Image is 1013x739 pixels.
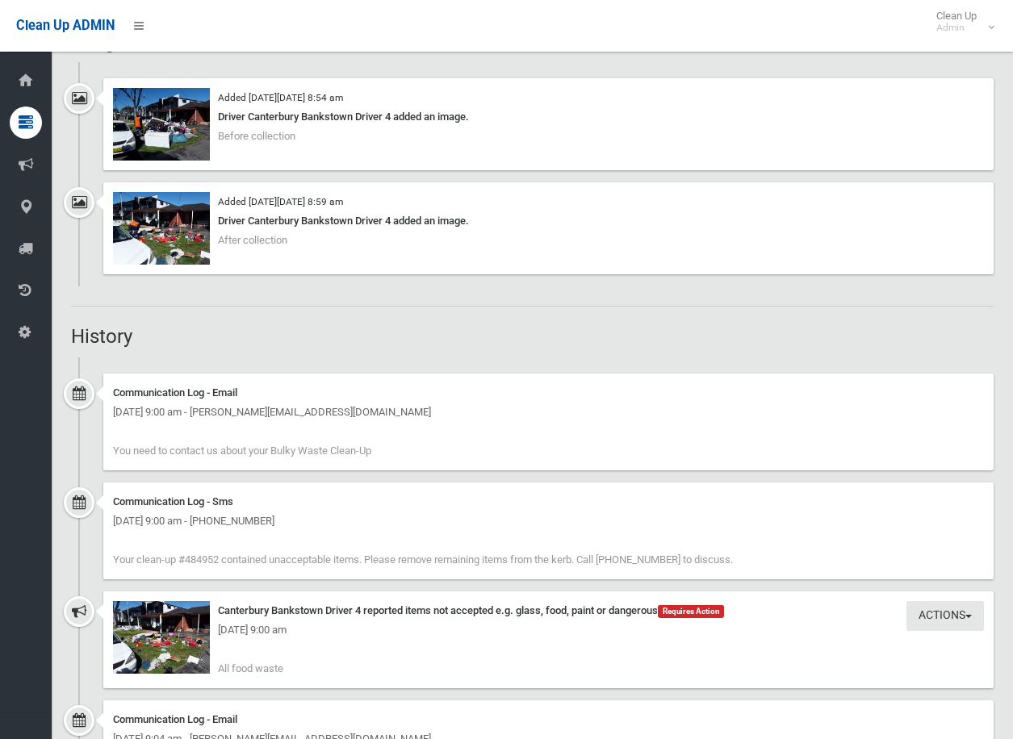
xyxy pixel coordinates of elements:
[16,18,115,33] span: Clean Up ADMIN
[218,196,343,207] small: Added [DATE][DATE] 8:59 am
[113,445,371,457] span: You need to contact us about your Bulky Waste Clean-Up
[218,92,343,103] small: Added [DATE][DATE] 8:54 am
[113,192,210,265] img: 2025-09-2308.59.288182364508948647423.jpg
[113,107,984,127] div: Driver Canterbury Bankstown Driver 4 added an image.
[113,511,984,531] div: [DATE] 9:00 am - [PHONE_NUMBER]
[218,234,287,246] span: After collection
[218,130,295,142] span: Before collection
[113,601,984,620] div: Canterbury Bankstown Driver 4 reported items not accepted e.g. glass, food, paint or dangerous
[113,620,984,640] div: [DATE] 9:00 am
[218,662,283,674] span: All food waste
[113,383,984,403] div: Communication Log - Email
[658,605,724,618] span: Requires Action
[113,88,210,161] img: 2025-09-2308.54.027165856318828710436.jpg
[113,601,210,674] img: 2025-09-2308.59.436124391366734098528.jpg
[113,211,984,231] div: Driver Canterbury Bankstown Driver 4 added an image.
[113,492,984,511] div: Communication Log - Sms
[928,10,993,34] span: Clean Up
[71,31,994,52] h2: Images
[113,403,984,422] div: [DATE] 9:00 am - [PERSON_NAME][EMAIL_ADDRESS][DOMAIN_NAME]
[113,553,733,566] span: Your clean-up #484952 contained unacceptable items. Please remove remaining items from the kerb. ...
[906,601,984,631] button: Actions
[113,710,984,729] div: Communication Log - Email
[71,326,994,347] h2: History
[936,22,977,34] small: Admin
